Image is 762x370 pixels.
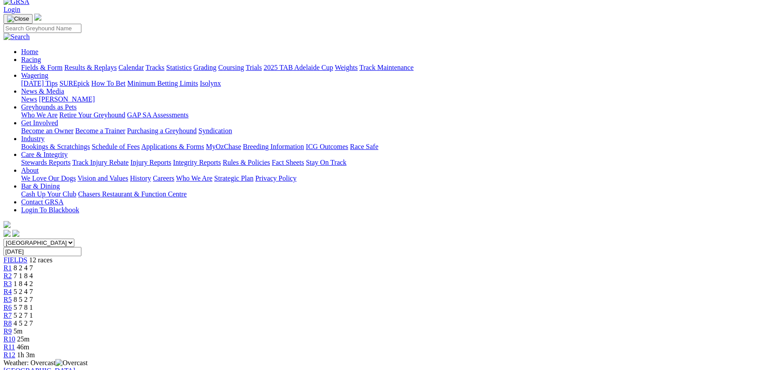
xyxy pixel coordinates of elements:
[127,111,189,119] a: GAP SA Assessments
[255,174,297,182] a: Privacy Policy
[21,206,79,214] a: Login To Blackbook
[245,64,262,71] a: Trials
[21,56,41,63] a: Racing
[350,143,378,150] a: Race Safe
[21,80,58,87] a: [DATE] Tips
[21,111,58,119] a: Who We Are
[7,15,29,22] img: Close
[306,143,348,150] a: ICG Outcomes
[39,95,95,103] a: [PERSON_NAME]
[14,327,22,335] span: 5m
[200,80,221,87] a: Isolynx
[4,221,11,228] img: logo-grsa-white.png
[14,296,33,303] span: 8 5 2 7
[12,230,19,237] img: twitter.svg
[4,272,12,279] a: R2
[4,14,33,24] button: Toggle navigation
[4,256,27,264] a: FIELDS
[21,198,63,206] a: Contact GRSA
[78,190,187,198] a: Chasers Restaurant & Function Centre
[4,312,12,319] a: R7
[21,151,68,158] a: Care & Integrity
[130,174,151,182] a: History
[17,335,29,343] span: 25m
[77,174,128,182] a: Vision and Values
[21,48,38,55] a: Home
[146,64,165,71] a: Tracks
[4,319,12,327] span: R8
[75,127,125,134] a: Become a Trainer
[127,127,197,134] a: Purchasing a Greyhound
[21,119,58,127] a: Get Involved
[4,359,88,366] span: Weather: Overcast
[59,80,89,87] a: SUREpick
[14,288,33,295] span: 5 2 4 7
[21,111,758,119] div: Greyhounds as Pets
[14,319,33,327] span: 4 5 2 7
[72,159,128,166] a: Track Injury Rebate
[14,312,33,319] span: 5 2 7 1
[21,190,758,198] div: Bar & Dining
[21,87,64,95] a: News & Media
[21,159,70,166] a: Stewards Reports
[21,80,758,87] div: Wagering
[21,190,76,198] a: Cash Up Your Club
[21,174,76,182] a: We Love Our Dogs
[359,64,414,71] a: Track Maintenance
[21,159,758,167] div: Care & Integrity
[4,351,15,359] a: R12
[34,14,41,21] img: logo-grsa-white.png
[21,64,758,72] div: Racing
[92,143,139,150] a: Schedule of Fees
[194,64,216,71] a: Grading
[4,33,30,41] img: Search
[17,351,35,359] span: 1h 3m
[21,135,44,142] a: Industry
[218,64,244,71] a: Coursing
[4,343,15,351] span: R11
[223,159,270,166] a: Rules & Policies
[127,80,198,87] a: Minimum Betting Limits
[21,182,60,190] a: Bar & Dining
[198,127,232,134] a: Syndication
[4,296,12,303] a: R5
[21,143,90,150] a: Bookings & Scratchings
[92,80,126,87] a: How To Bet
[4,304,12,311] a: R6
[21,95,758,103] div: News & Media
[214,174,253,182] a: Strategic Plan
[4,230,11,237] img: facebook.svg
[21,127,758,135] div: Get Involved
[272,159,304,166] a: Fact Sheets
[306,159,346,166] a: Stay On Track
[55,359,88,367] img: Overcast
[4,247,81,256] input: Select date
[4,327,12,335] a: R9
[4,24,81,33] input: Search
[64,64,117,71] a: Results & Replays
[21,103,77,111] a: Greyhounds as Pets
[4,280,12,287] a: R3
[4,264,12,272] a: R1
[21,95,37,103] a: News
[4,335,15,343] a: R10
[206,143,241,150] a: MyOzChase
[141,143,204,150] a: Applications & Forms
[21,174,758,182] div: About
[153,174,174,182] a: Careers
[243,143,304,150] a: Breeding Information
[130,159,171,166] a: Injury Reports
[176,174,212,182] a: Who We Are
[14,304,33,311] span: 5 7 8 1
[4,288,12,295] a: R4
[173,159,221,166] a: Integrity Reports
[59,111,125,119] a: Retire Your Greyhound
